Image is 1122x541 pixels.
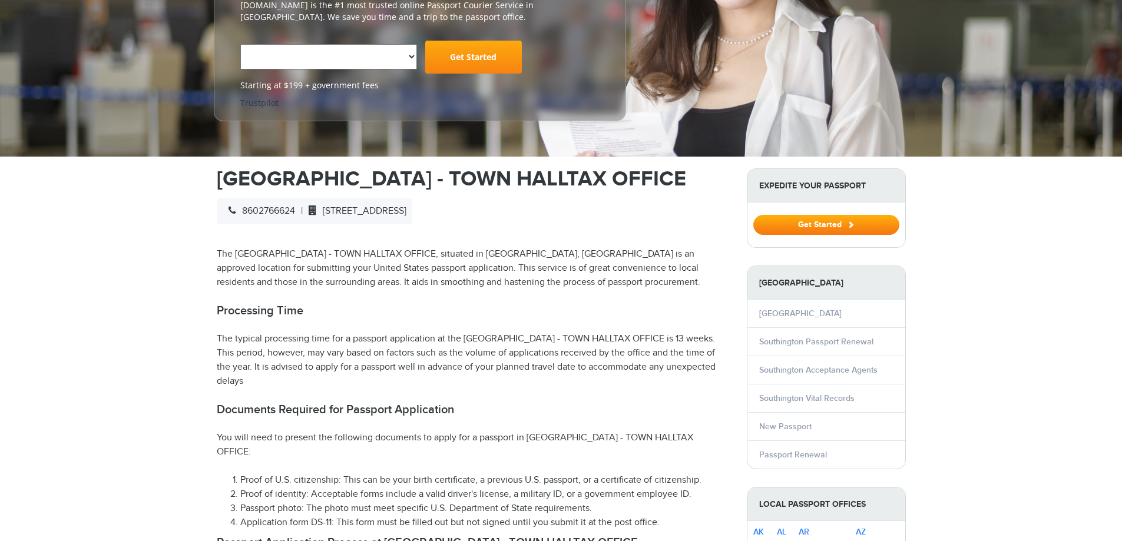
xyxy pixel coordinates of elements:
[753,215,899,235] button: Get Started
[217,168,729,190] h1: [GEOGRAPHIC_DATA] - TOWN HALLTAX OFFICE
[753,220,899,229] a: Get Started
[240,79,600,91] span: Starting at $199 + government fees
[759,421,812,432] a: New Passport
[759,308,842,318] a: [GEOGRAPHIC_DATA]
[217,304,729,318] h2: Processing Time
[747,169,905,203] strong: Expedite Your Passport
[217,431,729,459] p: You will need to present the following documents to apply for a passport in [GEOGRAPHIC_DATA] - T...
[223,205,295,217] span: 8602766624
[747,266,905,300] strong: [GEOGRAPHIC_DATA]
[217,198,412,224] div: |
[759,337,873,347] a: Southington Passport Renewal
[240,487,729,502] li: Proof of identity: Acceptable forms include a valid driver's license, a military ID, or a governm...
[217,247,729,290] p: The [GEOGRAPHIC_DATA] - TOWN HALLTAX OFFICE, situated in [GEOGRAPHIC_DATA], [GEOGRAPHIC_DATA] is ...
[759,450,827,460] a: Passport Renewal
[747,487,905,521] strong: Local Passport Offices
[240,97,279,108] a: Trustpilot
[759,365,878,375] a: Southington Acceptance Agents
[856,527,866,537] a: AZ
[217,403,729,417] h2: Documents Required for Passport Application
[240,473,729,487] li: Proof of U.S. citizenship: This can be your birth certificate, a previous U.S. passport, or a cer...
[240,502,729,516] li: Passport photo: The photo must meet specific U.S. Department of State requirements.
[777,527,786,537] a: AL
[753,527,764,537] a: AK
[799,527,809,537] a: AR
[759,393,855,403] a: Southington Vital Records
[425,41,522,74] a: Get Started
[303,205,406,217] span: [STREET_ADDRESS]
[240,516,729,530] li: Application form DS-11: This form must be filled out but not signed until you submit it at the po...
[217,332,729,389] p: The typical processing time for a passport application at the [GEOGRAPHIC_DATA] - TOWN HALLTAX OF...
